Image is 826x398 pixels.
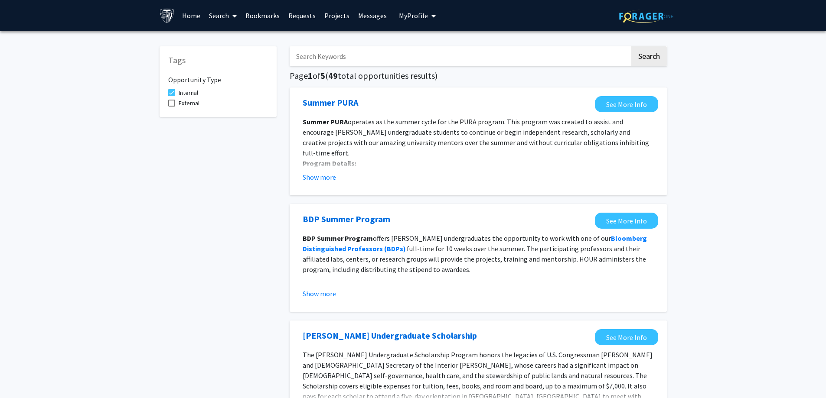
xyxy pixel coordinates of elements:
[179,98,199,108] span: External
[290,46,630,66] input: Search Keywords
[303,329,477,342] a: Opens in a new tab
[168,55,268,65] h5: Tags
[290,71,667,81] h5: Page of ( total opportunities results)
[595,96,658,112] a: Opens in a new tab
[303,117,348,126] strong: Summer PURA
[284,0,320,31] a: Requests
[595,213,658,229] a: Opens in a new tab
[631,46,667,66] button: Search
[303,117,649,157] span: operates as the summer cycle for the PURA program. This program was created to assist and encoura...
[303,234,373,243] strong: BDP Summer Program
[399,11,428,20] span: My Profile
[308,70,313,81] span: 1
[205,0,241,31] a: Search
[354,0,391,31] a: Messages
[320,0,354,31] a: Projects
[303,172,336,182] button: Show more
[595,329,658,345] a: Opens in a new tab
[328,70,338,81] span: 49
[179,87,198,98] span: Internal
[303,213,390,226] a: Opens in a new tab
[303,233,654,275] p: offers [PERSON_NAME] undergraduates the opportunity to work with one of our full-time for 10 week...
[303,288,336,299] button: Show more
[7,359,37,392] iframe: Chat
[320,70,325,81] span: 5
[619,10,673,23] img: ForagerOne Logo
[241,0,284,31] a: Bookmarks
[303,159,356,168] strong: Program Details:
[168,69,268,84] h6: Opportunity Type
[178,0,205,31] a: Home
[160,8,175,23] img: Johns Hopkins University Logo
[303,96,358,109] a: Opens in a new tab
